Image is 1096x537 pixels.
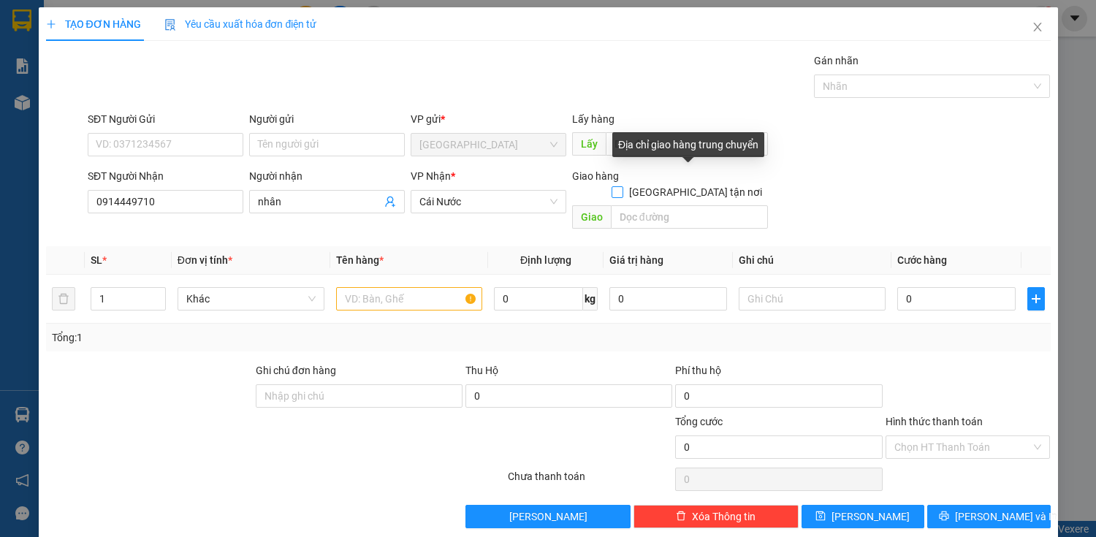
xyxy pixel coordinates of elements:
span: TẠO ĐƠN HÀNG [46,18,141,30]
button: plus [1027,287,1045,311]
span: Tên hàng [336,254,384,266]
button: Close [1017,7,1058,48]
span: Giao [572,205,611,229]
button: printer[PERSON_NAME] và In [927,505,1050,528]
input: Ghi chú đơn hàng [256,384,463,408]
span: Tổng cước [675,416,723,427]
div: SĐT Người Gửi [88,111,243,127]
label: Hình thức thanh toán [886,416,983,427]
div: Phí thu hộ [675,362,882,384]
span: Sài Gòn [419,134,557,156]
span: delete [676,511,686,522]
span: Khác [186,288,316,310]
span: Thu Hộ [465,365,498,376]
div: Người nhận [249,168,405,184]
input: Dọc đường [606,132,768,156]
span: Lấy hàng [572,113,614,125]
span: Định lượng [520,254,571,266]
span: user-add [384,196,396,207]
button: deleteXóa Thông tin [633,505,799,528]
span: SL [91,254,102,266]
span: Lấy [572,132,606,156]
button: delete [52,287,75,311]
span: Cước hàng [897,254,947,266]
span: close [1032,21,1043,33]
div: Tổng: 1 [52,330,425,346]
input: Ghi Chú [739,287,886,311]
span: [PERSON_NAME] [509,509,587,525]
label: Ghi chú đơn hàng [256,365,336,376]
span: kg [583,287,598,311]
div: SĐT Người Nhận [88,168,243,184]
label: Gán nhãn [814,55,859,66]
span: Giá trị hàng [609,254,663,266]
span: Xóa Thông tin [692,509,756,525]
button: [PERSON_NAME] [465,505,631,528]
span: plus [46,19,56,29]
span: plus [1028,293,1044,305]
th: Ghi chú [733,246,891,275]
span: Đơn vị tính [178,254,232,266]
span: Cái Nước [419,191,557,213]
div: Chưa thanh toán [506,468,674,494]
button: save[PERSON_NAME] [802,505,924,528]
div: Người gửi [249,111,405,127]
span: save [815,511,826,522]
span: [GEOGRAPHIC_DATA] tận nơi [623,184,768,200]
span: Yêu cầu xuất hóa đơn điện tử [164,18,317,30]
img: icon [164,19,176,31]
div: Địa chỉ giao hàng trung chuyển [612,132,764,157]
span: [PERSON_NAME] và In [955,509,1057,525]
input: 0 [609,287,727,311]
span: Giao hàng [572,170,619,182]
input: VD: Bàn, Ghế [336,287,483,311]
span: [PERSON_NAME] [831,509,910,525]
span: VP Nhận [411,170,451,182]
input: Dọc đường [611,205,768,229]
div: VP gửi [411,111,566,127]
span: printer [939,511,949,522]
